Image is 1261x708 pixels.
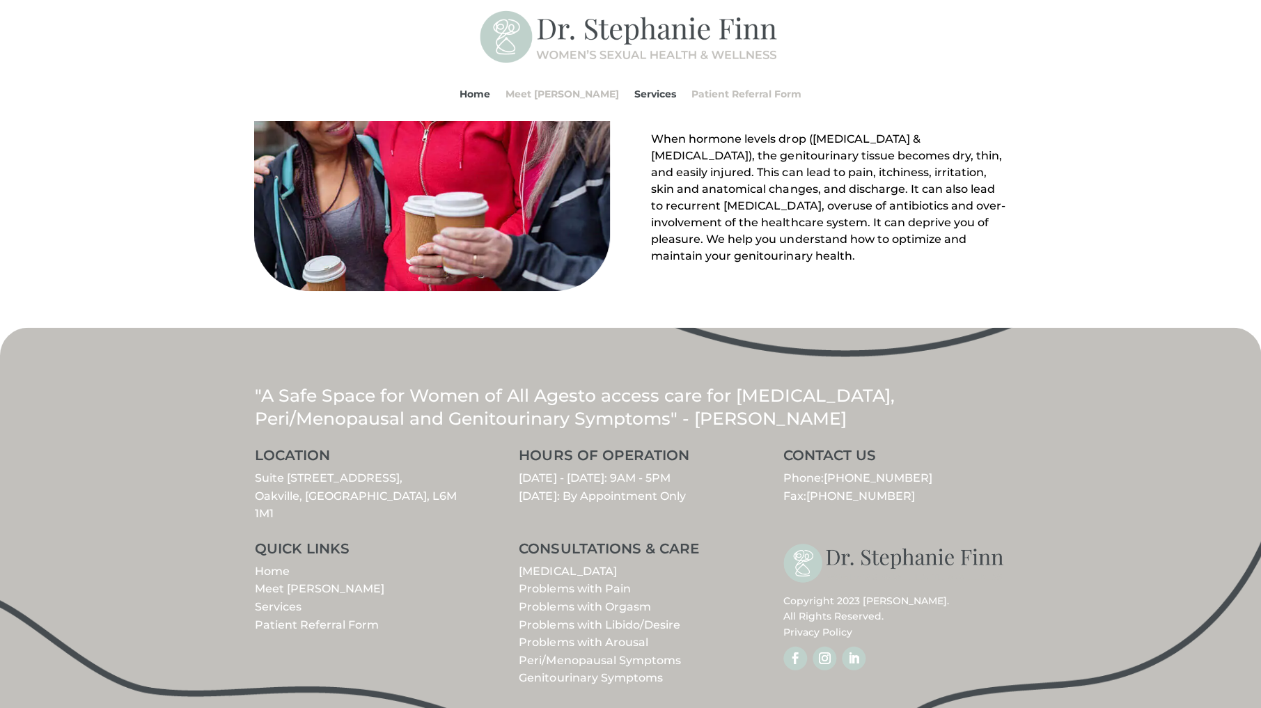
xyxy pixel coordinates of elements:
[255,384,1007,430] p: "A Safe Space for Women of All Ages
[691,68,801,120] a: Patient Referral Form
[460,68,490,120] a: Home
[255,448,478,469] h3: LOCATION
[506,68,619,120] a: Meet [PERSON_NAME]
[255,471,457,520] a: Suite [STREET_ADDRESS],Oakville, [GEOGRAPHIC_DATA], L6M 1M1
[519,582,630,595] a: Problems with Pain
[783,448,1006,469] h3: CONTACT US
[255,542,478,563] h3: QUICK LINKS
[824,471,932,485] a: [PHONE_NUMBER]
[519,654,680,667] a: Peri/Menopausal Symptoms
[255,565,290,578] a: Home
[519,469,742,505] p: [DATE] - [DATE]: 9AM - 5PM [DATE]: By Appointment Only
[783,469,1006,505] p: Phone: Fax:
[634,68,676,120] a: Services
[783,647,807,670] a: Follow on Facebook
[519,636,648,649] a: Problems with Arousal
[783,542,1006,586] img: stephanie-finn-logo-dark
[806,489,915,503] span: [PHONE_NUMBER]
[519,618,680,631] a: Problems with Libido/Desire
[519,542,742,563] h3: CONSULTATIONS & CARE
[519,671,662,684] a: Genitourinary Symptoms
[813,647,836,670] a: Follow on Instagram
[783,593,1006,640] p: Copyright 2023 [PERSON_NAME]. All Rights Reserved.
[255,385,895,429] span: to access care for [MEDICAL_DATA], Peri/Menopausal and Genitourinary Symptoms" - [PERSON_NAME]
[255,582,384,595] a: Meet [PERSON_NAME]
[842,647,866,670] a: Follow on LinkedIn
[519,600,650,613] a: Problems with Orgasm
[255,618,379,631] a: Patient Referral Form
[651,131,1006,265] div: Page 2
[519,448,742,469] h3: HOURS OF OPERATION
[255,600,301,613] a: Services
[651,132,1005,262] span: When hormone levels drop ([MEDICAL_DATA] & [MEDICAL_DATA]), the genitourinary tissue becomes dry,...
[783,626,852,638] a: Privacy Policy
[519,565,616,578] a: [MEDICAL_DATA]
